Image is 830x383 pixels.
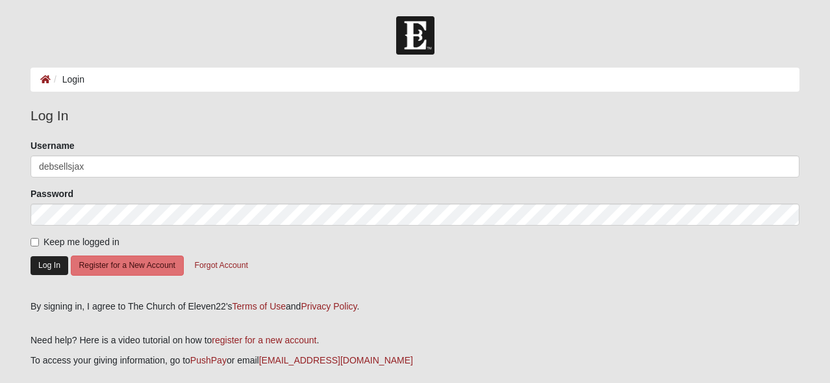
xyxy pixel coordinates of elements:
button: Log In [31,256,68,275]
label: Username [31,139,75,152]
a: Terms of Use [233,301,286,311]
label: Password [31,187,73,200]
a: register for a new account [212,335,316,345]
button: Forgot Account [186,256,256,276]
p: Need help? Here is a video tutorial on how to . [31,334,799,347]
img: Church of Eleven22 Logo [396,16,434,55]
a: Privacy Policy [301,301,357,311]
input: Keep me logged in [31,238,39,246]
legend: Log In [31,105,799,126]
div: By signing in, I agree to The Church of Eleven22's and . [31,300,799,313]
p: To access your giving information, go to or email [31,354,799,367]
li: Login [51,73,84,86]
a: [EMAIL_ADDRESS][DOMAIN_NAME] [259,355,413,365]
span: Keep me logged in [44,237,119,247]
a: PushPay [190,355,227,365]
button: Register for a New Account [71,256,184,276]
